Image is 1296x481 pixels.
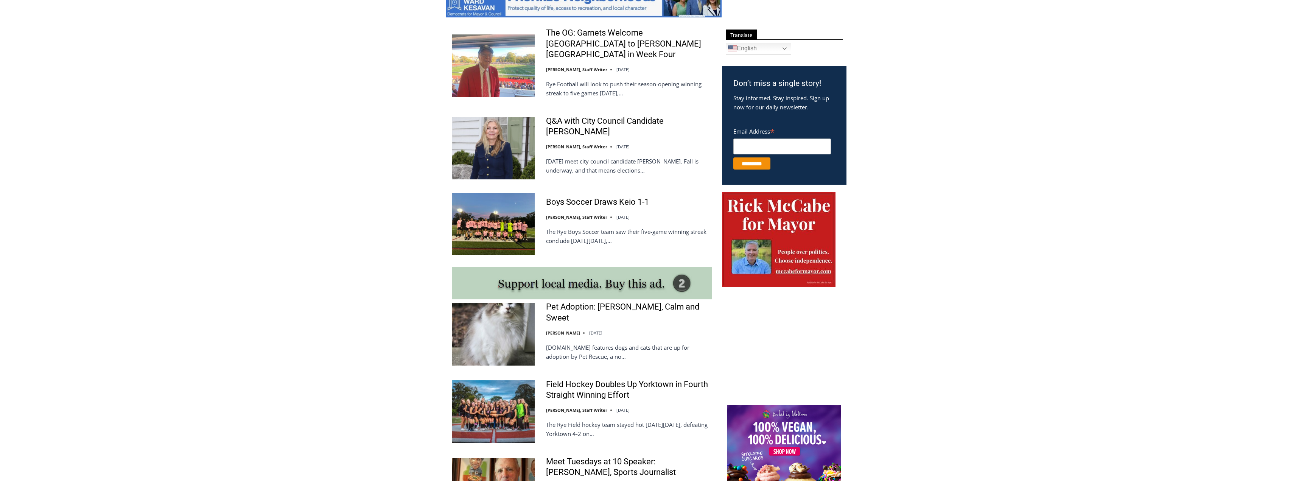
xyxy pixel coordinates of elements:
time: [DATE] [589,330,602,336]
time: [DATE] [616,407,630,413]
img: en [728,44,737,53]
p: [DOMAIN_NAME] features dogs and cats that are up for adoption by Pet Rescue, a no… [546,343,712,361]
a: Field Hockey Doubles Up Yorktown in Fourth Straight Winning Effort [546,379,712,401]
img: Field Hockey Doubles Up Yorktown in Fourth Straight Winning Effort [452,380,535,442]
a: Q&A with City Council Candidate [PERSON_NAME] [546,116,712,137]
p: [DATE] meet city council candidate [PERSON_NAME]. Fall is underway, and that means elections… [546,157,712,175]
a: [PERSON_NAME], Staff Writer [546,144,607,149]
a: Pet Adoption: [PERSON_NAME], Calm and Sweet [546,302,712,323]
p: The Rye Boys Soccer team saw their five-game winning streak conclude [DATE][DATE],… [546,227,712,245]
a: [PERSON_NAME], Staff Writer [546,214,607,220]
p: The Rye Field hockey team stayed hot [DATE][DATE], defeating Yorktown 4-2 on… [546,420,712,438]
img: McCabe for Mayor [722,192,835,287]
img: Boys Soccer Draws Keio 1-1 [452,193,535,255]
img: Pet Adoption: Mona, Calm and Sweet [452,303,535,365]
a: The OG: Garnets Welcome [GEOGRAPHIC_DATA] to [PERSON_NAME][GEOGRAPHIC_DATA] in Week Four [546,28,712,60]
span: Translate [726,30,757,40]
time: [DATE] [616,214,630,220]
img: Q&A with City Council Candidate Maria Tufvesson Shuck [452,117,535,179]
a: Meet Tuesdays at 10 Speaker: [PERSON_NAME], Sports Journalist [546,456,712,478]
img: The OG: Garnets Welcome Yorktown to Nugent Stadium in Week Four [452,34,535,97]
p: Rye Football will look to push their season-opening winning streak to five games [DATE],… [546,79,712,98]
h3: Don’t miss a single story! [733,78,835,90]
label: Email Address [733,124,831,137]
time: [DATE] [616,67,630,72]
a: English [726,43,791,55]
a: Boys Soccer Draws Keio 1-1 [546,197,649,208]
a: [PERSON_NAME] [546,330,580,336]
a: [PERSON_NAME], Staff Writer [546,407,607,413]
time: [DATE] [616,144,630,149]
a: [PERSON_NAME], Staff Writer [546,67,607,72]
img: support local media, buy this ad [452,267,712,299]
p: Stay informed. Stay inspired. Sign up now for our daily newsletter. [733,93,835,112]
